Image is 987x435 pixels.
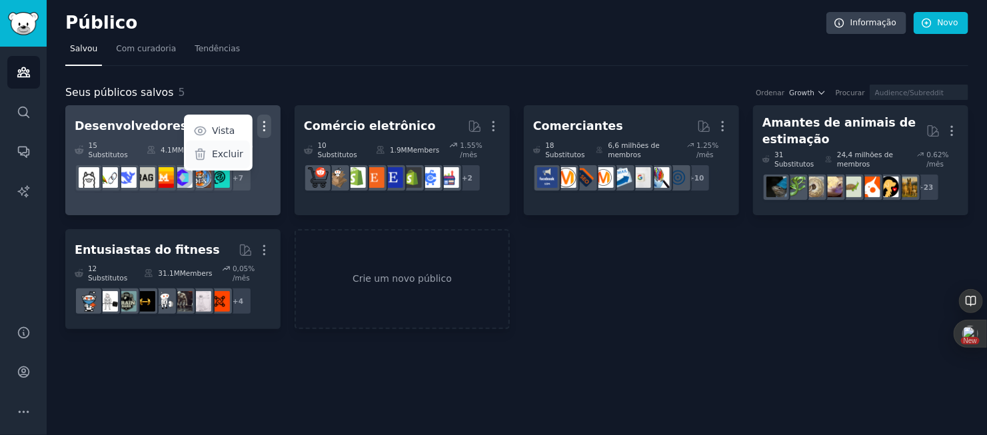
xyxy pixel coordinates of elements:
[224,287,252,315] div: +
[766,177,787,197] img: Répteis
[97,291,118,312] img: GINÁSIO
[364,167,385,188] img: Etsy
[785,177,806,197] img: herpetologia
[8,12,39,35] img: Logotipo do GummySearch
[116,43,176,55] span: Com curadoria
[789,88,826,97] button: Growth
[172,167,193,188] img: IA de código aberto
[295,229,510,330] a: Crie um novo público
[179,86,185,99] span: 5
[593,167,614,188] img: AskMarketing
[860,177,880,197] img: caturra
[401,167,422,188] img: RevisãoMyShopify
[239,174,243,182] font: 7
[89,141,138,159] font: 15 Substitutos
[630,167,651,188] img: anúncios do Google
[753,105,968,215] a: Amantes de animais de estimação31 Substitutos24,4 milhões de membros0.62% /mês+23raça de cachorro...
[649,167,670,188] img: Pesquisa de Marketing
[850,17,896,29] font: Informação
[70,43,97,55] span: Salvou
[837,150,908,169] font: 24,4 milhões de membros
[186,117,250,145] a: Vista
[212,124,235,138] p: Vista
[453,164,481,192] div: +
[841,177,862,197] img: tartaruga
[439,167,459,188] img: ecommerce_growth
[608,141,677,159] font: 6,6 milhões de membros
[420,167,441,188] img: comércio eletrônicomarketing
[524,105,739,215] a: Comerciantes18 Substitutos6,6 milhões de membros1.25% /mês+10Marketing OnlinePesquisa de Marketin...
[612,167,632,188] img: E-mail marketing
[914,12,968,35] a: Novo
[461,141,500,159] div: 1.55% /mês
[912,173,940,201] div: +
[75,242,220,258] div: Entusiastas do fitness
[153,167,174,188] img: MistralAI
[682,164,710,192] div: +
[65,105,281,215] a: Desenvolvedores de IAVistaExcluir15 Substitutos4.1MMembers2.39% /mês+7AIDevelopersSociedadellmops...
[135,291,155,312] img: malhação
[304,118,436,135] div: Comércio eletrônico
[79,291,99,312] img: Health
[116,167,137,188] img: Busca Profunda
[390,145,439,155] font: 1.9M Members
[65,85,174,101] span: Seus públicos salvos
[79,167,99,188] img: ollama
[224,164,252,192] div: +
[927,150,959,169] div: 0.62% /mês
[318,141,367,159] font: 10 Substitutos
[826,12,906,35] a: Informação
[239,297,243,305] font: 4
[65,13,826,34] h2: Público
[774,150,816,169] font: 31 Substitutos
[209,291,230,312] img: Treinamento personalizado
[668,167,688,188] img: Marketing Online
[556,167,576,188] img: content_marketing
[158,268,212,278] font: 31.1M Members
[468,174,473,182] font: 2
[233,264,271,282] div: 0,05% /mês
[762,115,926,147] div: Amantes de animais de estimação
[694,174,704,182] font: 10
[75,118,225,135] div: Desenvolvedores de IA
[116,291,137,312] img: GymMotivation
[938,17,958,29] font: Novo
[878,177,899,197] img: PetAdvice
[88,264,135,282] font: 12 Substitutos
[191,167,211,188] img: llmops
[308,167,329,188] img: ecommerce
[111,39,181,66] a: Com curadoria
[897,177,918,197] img: raça de cachorro
[153,291,174,312] img: sala de musculação
[822,177,843,197] img: lagartixas-leopardo
[789,88,814,97] span: Growth
[135,167,155,188] img: Trapo
[190,39,245,66] a: Tendências
[191,291,211,312] img: fisioterapia
[804,177,824,197] img: Ballpython
[97,167,118,188] img: Cadeia de Lang
[65,229,281,330] a: Entusiastas do fitness12 Substitutos31.1MMembers0,05% /mês+4Treinamento personalizadofisioterapia...
[545,141,586,159] font: 18 Substitutos
[537,167,558,188] img: Anúncios do Facebook
[65,39,102,66] a: Salvou
[172,291,193,312] img: fitness30plus
[756,88,784,97] div: Ordenar
[327,167,347,188] img: Navio de queda
[924,183,934,191] font: 23
[836,88,865,97] div: Procurar
[696,141,730,159] div: 1.25% /mês
[195,43,240,55] span: Tendências
[345,167,366,188] img: Shopify
[870,85,968,100] input: Audience/Subreddit
[212,147,243,161] p: Excluir
[209,167,230,188] img: AIDevelopersSociedade
[574,167,595,188] img: bigseo
[295,105,510,215] a: Comércio eletrônico10 Substitutos1.9MMembers1.55% /mês+2ecommerce_growthcomércio eletrônicomarket...
[383,167,403,188] img: Vendedores Etsy
[161,145,210,155] font: 4.1M Members
[533,118,623,135] div: Comerciantes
